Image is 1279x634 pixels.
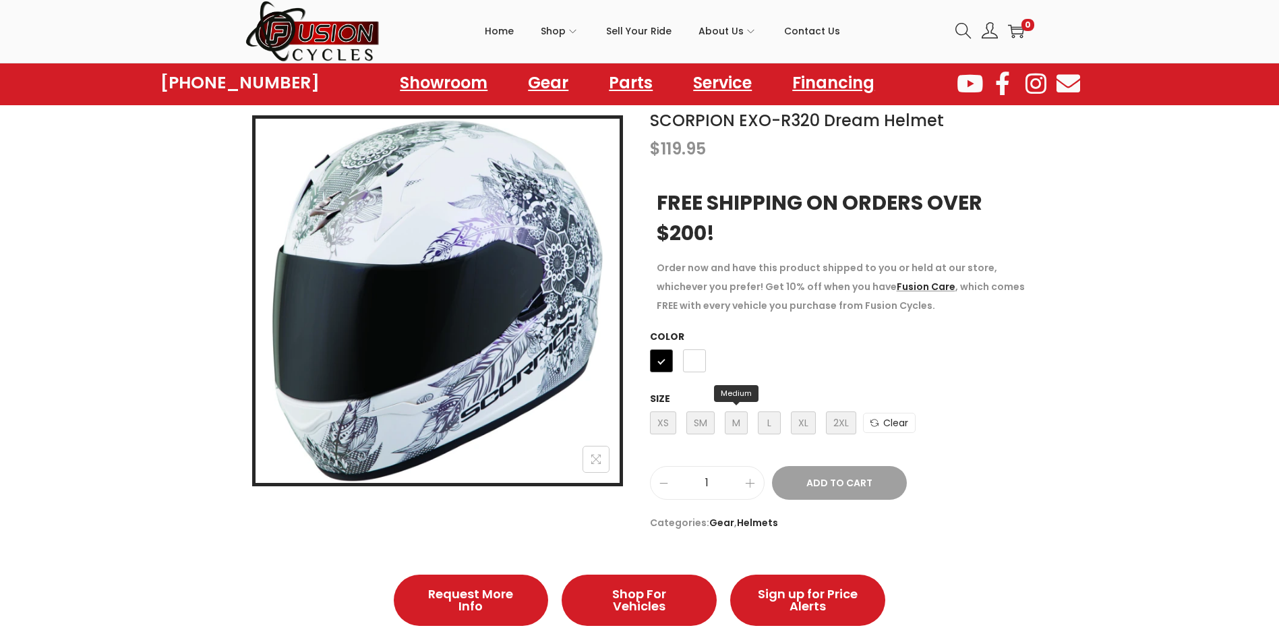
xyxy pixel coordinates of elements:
a: Shop [541,1,579,61]
label: Size [650,392,670,405]
a: About Us [698,1,757,61]
span: Shop [541,14,566,48]
a: Sign up for Price Alerts [730,575,885,626]
span: About Us [698,14,744,48]
span: L [758,411,781,434]
nav: Menu [386,67,888,98]
span: M [725,411,748,434]
img: SCORPION EXO-R320 Dream Helmet [256,119,620,483]
a: Request More Info [394,575,549,626]
a: Service [680,67,765,98]
a: Helmets [737,516,778,529]
input: Product quantity [651,473,764,492]
span: Request More Info [421,588,522,612]
span: Shop For Vehicles [589,588,690,612]
span: Home [485,14,514,48]
bdi: 119.95 [650,138,706,160]
nav: Primary navigation [380,1,945,61]
button: Add to Cart [772,466,907,500]
a: Gear [514,67,582,98]
p: Order now and have this product shipped to you or held at our store, whichever you prefer! Get 10... [657,258,1028,315]
a: Showroom [386,67,501,98]
span: $ [650,138,661,160]
a: Parts [595,67,666,98]
span: XL [791,411,816,434]
a: Financing [779,67,888,98]
a: Home [485,1,514,61]
a: Sell Your Ride [606,1,672,61]
span: SM [686,411,715,434]
label: Color [650,330,684,343]
a: Fusion Care [897,280,955,293]
span: Contact Us [784,14,840,48]
a: Shop For Vehicles [562,575,717,626]
span: Sign up for Price Alerts [757,588,858,612]
span: Categories: , [650,513,1034,532]
a: Gear [709,516,734,529]
a: [PHONE_NUMBER] [160,74,320,92]
span: 2XL [826,411,856,434]
span: XS [650,411,676,434]
a: Clear [863,413,916,433]
a: 0 [1008,23,1024,39]
span: Sell Your Ride [606,14,672,48]
a: Contact Us [784,1,840,61]
h3: FREE SHIPPING ON ORDERS OVER $200! [657,188,1028,248]
span: Medium [714,385,759,402]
